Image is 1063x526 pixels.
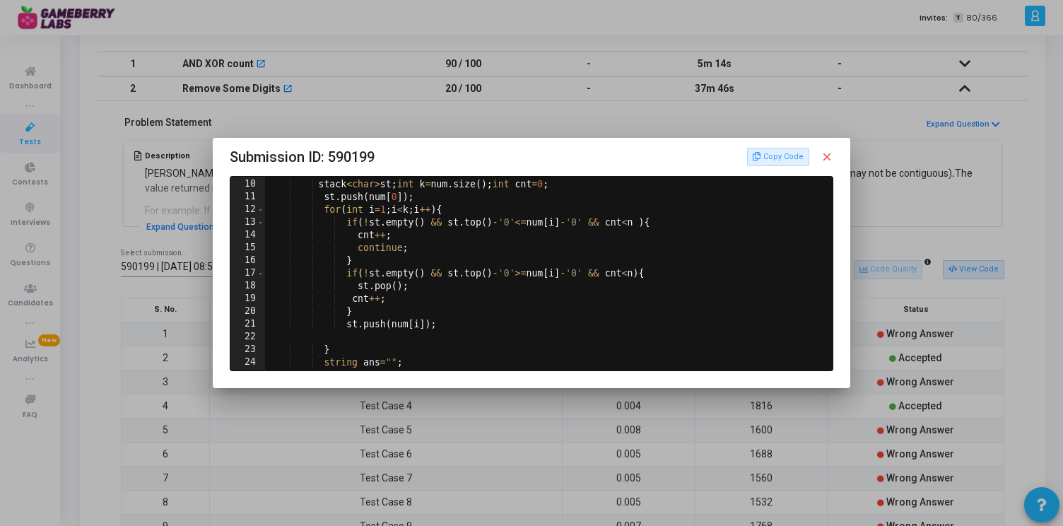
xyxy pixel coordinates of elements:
div: 12 [230,204,265,216]
div: 13 [230,216,265,229]
div: 20 [230,305,265,318]
button: Copy Code [747,148,809,166]
div: 24 [230,356,265,369]
div: 18 [230,280,265,293]
div: 16 [230,255,265,267]
mat-icon: close [821,151,833,163]
div: 23 [230,344,265,356]
div: 22 [230,331,265,344]
div: 14 [230,229,265,242]
div: 11 [230,191,265,204]
div: 19 [230,293,265,305]
div: 21 [230,318,265,331]
div: 15 [230,242,265,255]
span: Submission ID: 590199 [230,146,375,168]
div: 25 [230,369,265,382]
div: 17 [230,267,265,280]
div: 10 [230,178,265,191]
